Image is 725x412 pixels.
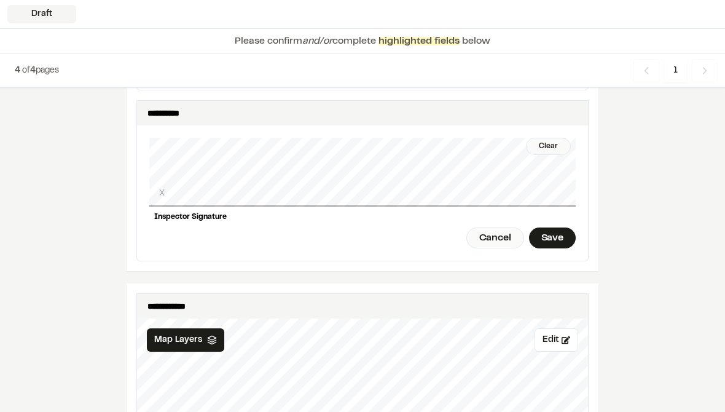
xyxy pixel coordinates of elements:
[15,67,20,74] span: 4
[15,64,59,77] p: of pages
[378,37,460,46] span: highlighted fields
[535,328,578,352] button: Edit
[302,37,332,46] span: and/or
[633,59,718,82] nav: Navigation
[664,59,687,82] span: 1
[149,207,576,228] div: Inspector Signature
[30,67,36,74] span: 4
[526,138,571,155] div: Clear
[466,228,524,248] div: Cancel
[7,5,76,23] div: Draft
[235,34,490,49] p: Please confirm complete below
[154,333,202,347] span: Map Layers
[529,228,576,248] div: Save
